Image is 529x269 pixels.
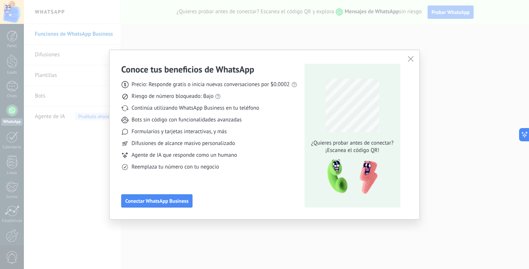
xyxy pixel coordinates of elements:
span: Agente de IA que responde como un humano [132,152,237,159]
span: Formularios y tarjetas interactivas, y más [132,128,227,135]
button: Conectar WhatsApp Business [121,194,192,208]
span: Difusiones de alcance masivo personalizado [132,140,235,147]
span: ¿Quieres probar antes de conectar? [309,139,396,147]
span: ¡Escanea el código QR! [309,147,396,154]
span: Conectar WhatsApp Business [125,198,188,203]
span: Continúa utilizando WhatsApp Business en tu teléfono [132,105,259,112]
span: Precio: Responde gratis o inicia nuevas conversaciones por $0.0002 [132,81,290,88]
span: Reemplaza tu número con tu negocio [132,163,219,171]
span: Bots sin código con funcionalidades avanzadas [132,116,242,124]
img: qr-pic-1x.png [321,157,379,197]
h3: Conoce tus beneficios de WhatsApp [121,64,254,75]
span: Riesgo de número bloqueado: Bajo [132,93,213,100]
